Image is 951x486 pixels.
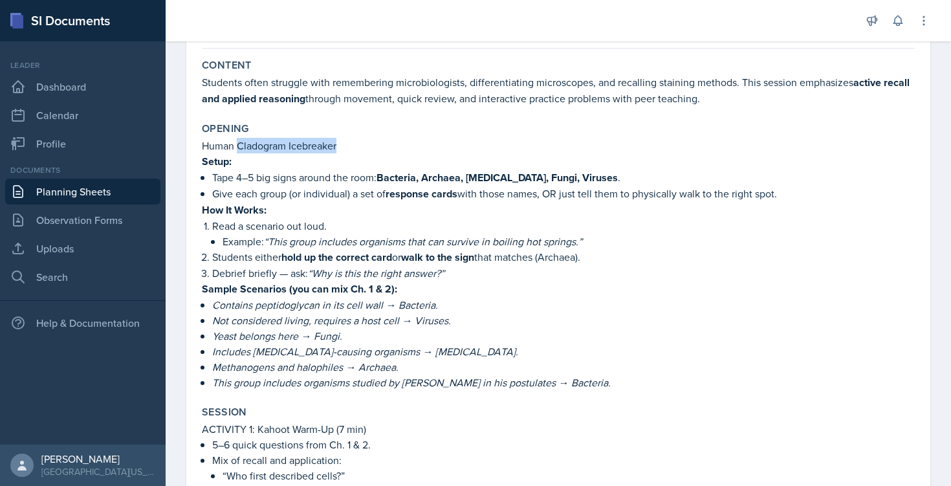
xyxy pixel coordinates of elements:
strong: response cards [386,186,457,201]
a: Profile [5,131,160,157]
p: Human Cladogram Icebreaker [202,138,915,153]
strong: Sample Scenarios (you can mix Ch. 1 & 2): [202,282,397,296]
label: Content [202,59,252,72]
strong: Setup: [202,154,232,169]
a: Uploads [5,236,160,261]
div: Help & Documentation [5,310,160,336]
em: Not considered living, requires a host cell → Viruses. [212,313,451,327]
strong: How It Works: [202,203,267,217]
em: Methanogens and halophiles → Archaea. [212,360,399,374]
p: Give each group (or individual) a set of with those names, OR just tell them to physically walk t... [212,186,915,202]
div: Leader [5,60,160,71]
p: Example: [223,234,915,249]
em: “This group includes organisms that can survive in boiling hot springs.” [264,234,582,249]
label: Opening [202,122,249,135]
em: Includes [MEDICAL_DATA]-causing organisms → [MEDICAL_DATA]. [212,344,518,359]
strong: Bacteria, Archaea, [MEDICAL_DATA], Fungi, Viruses [377,170,618,185]
em: Contains peptidoglycan in its cell wall → Bacteria. [212,298,438,312]
a: Planning Sheets [5,179,160,204]
div: [GEOGRAPHIC_DATA][US_STATE] [41,465,155,478]
em: “Why is this the right answer?” [308,266,444,280]
strong: hold up the correct card [281,250,392,265]
a: Observation Forms [5,207,160,233]
p: “Who first described cells?” [223,468,915,483]
div: [PERSON_NAME] [41,452,155,465]
p: Debrief briefly — ask: [212,265,915,281]
p: Mix of recall and application: [212,452,915,468]
strong: walk to the sign [401,250,474,265]
label: Session [202,406,247,419]
a: Calendar [5,102,160,128]
p: ACTIVITY 1: Kahoot Warm-Up (7 min) [202,421,915,437]
p: Students often struggle with remembering microbiologists, differentiating microscopes, and recall... [202,74,915,107]
p: 5–6 quick questions from Ch. 1 & 2. [212,437,915,452]
em: Yeast belongs here → Fungi. [212,329,342,343]
a: Dashboard [5,74,160,100]
p: Tape 4–5 big signs around the room: . [212,170,915,186]
p: Students either or that matches (Archaea). [212,249,915,265]
a: Search [5,264,160,290]
p: Read a scenario out loud. [212,218,915,234]
em: This group includes organisms studied by [PERSON_NAME] in his postulates → Bacteria. [212,375,611,390]
div: Documents [5,164,160,176]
